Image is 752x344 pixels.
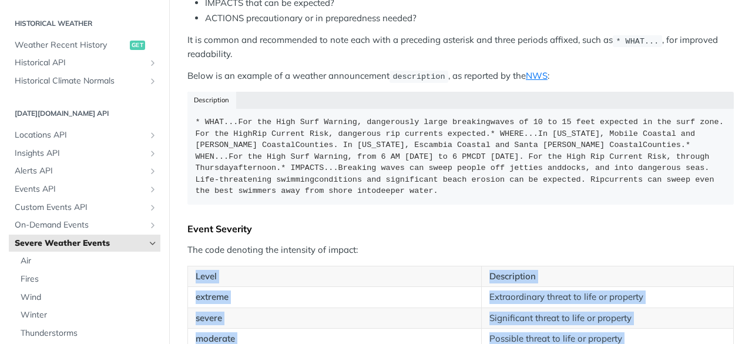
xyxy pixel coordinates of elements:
strong: moderate [196,333,235,344]
a: Weather Recent Historyget [9,36,160,54]
span: get [130,41,145,50]
span: Historical API [15,57,145,69]
a: Severe Weather EventsHide subpages for Severe Weather Events [9,235,160,252]
a: Winter [15,306,160,324]
p: It is common and recommended to note each with a preceding asterisk and three periods affixed, su... [187,34,734,61]
th: Description [482,266,734,287]
span: Fires [21,273,157,285]
a: On-Demand EventsShow subpages for On-Demand Events [9,216,160,234]
span: Air [21,255,157,267]
span: * WHAT... [616,36,659,45]
span: Wind [21,292,157,303]
button: Show subpages for Historical API [148,58,157,68]
span: Thunderstorms [21,328,157,339]
a: Thunderstorms [15,325,160,342]
button: Show subpages for Locations API [148,131,157,140]
strong: extreme [196,291,229,302]
th: Level [188,266,482,287]
span: Alerts API [15,165,145,177]
button: Show subpages for Custom Events API [148,203,157,212]
a: Insights APIShow subpages for Insights API [9,145,160,162]
a: Wind [15,289,160,306]
span: Historical Climate Normals [15,75,145,87]
button: Show subpages for Alerts API [148,166,157,176]
a: Events APIShow subpages for Events API [9,181,160,198]
span: Winter [21,309,157,321]
span: Weather Recent History [15,39,127,51]
a: NWS [526,70,548,81]
td: Significant threat to life or property [482,308,734,329]
h2: [DATE][DOMAIN_NAME] API [9,108,160,119]
button: Show subpages for Events API [148,185,157,194]
span: Insights API [15,148,145,159]
a: Locations APIShow subpages for Locations API [9,126,160,144]
span: description [392,72,445,81]
a: Fires [15,270,160,288]
a: Historical APIShow subpages for Historical API [9,54,160,72]
a: Custom Events APIShow subpages for Custom Events API [9,199,160,216]
button: Show subpages for On-Demand Events [148,221,157,230]
div: Event Severity [187,223,734,235]
a: Historical Climate NormalsShow subpages for Historical Climate Normals [9,72,160,90]
div: * WHAT...For the High Surf Warning, dangerously large breakingwaves of 10 to 15 feet expected in ... [196,116,726,197]
td: Extraordinary threat to life or property [482,287,734,308]
span: Events API [15,183,145,195]
p: Below is an example of a weather announcement , as reported by the : [187,69,734,83]
button: Show subpages for Insights API [148,149,157,158]
a: Air [15,252,160,270]
h2: Historical Weather [9,18,160,29]
button: Show subpages for Historical Climate Normals [148,76,157,86]
span: Custom Events API [15,202,145,213]
p: The code denoting the intensity of impact: [187,243,734,257]
a: Alerts APIShow subpages for Alerts API [9,162,160,180]
button: Hide subpages for Severe Weather Events [148,239,157,248]
span: Severe Weather Events [15,238,145,249]
span: Locations API [15,129,145,141]
strong: severe [196,312,222,323]
span: On-Demand Events [15,219,145,231]
li: ACTIONS precautionary or in preparedness needed? [205,12,734,25]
